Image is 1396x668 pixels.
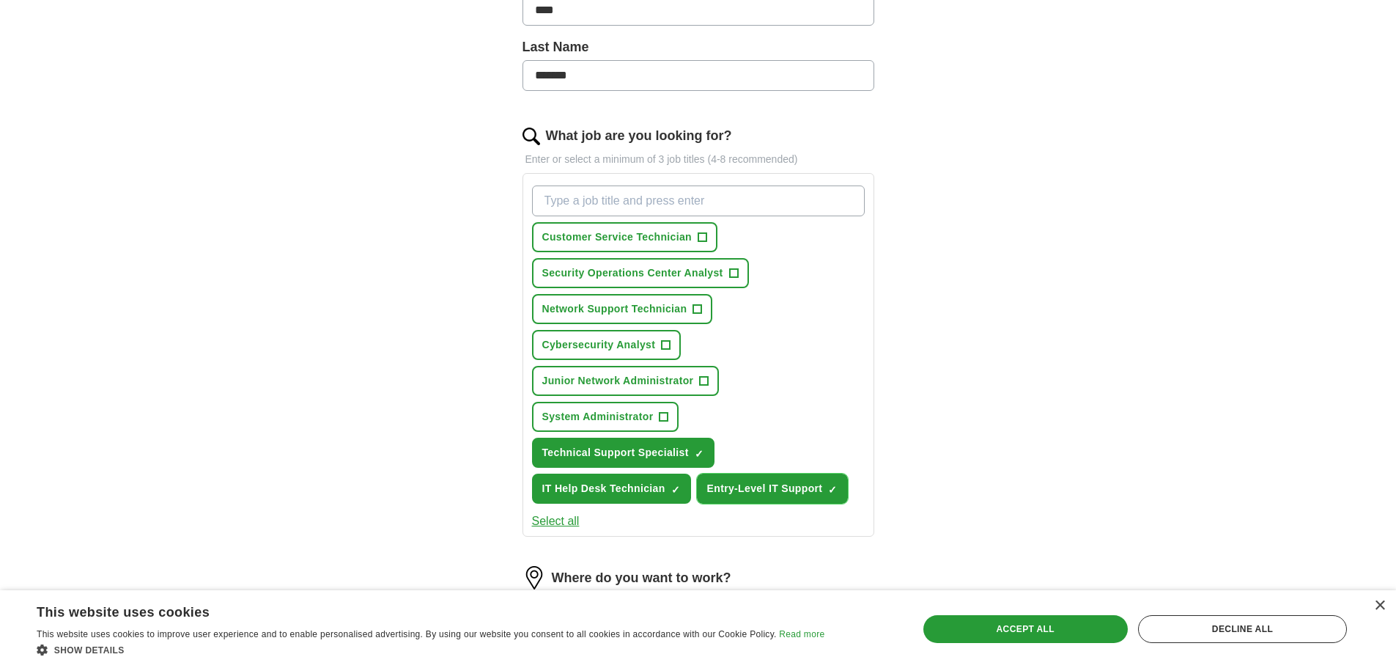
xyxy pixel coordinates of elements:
span: Show details [54,645,125,656]
button: Network Support Technician [532,294,713,324]
div: This website uses cookies [37,599,788,621]
button: IT Help Desk Technician✓ [532,474,691,504]
span: ✓ [828,484,837,496]
span: IT Help Desk Technician [542,481,665,496]
span: Customer Service Technician [542,230,693,245]
img: search.png [522,128,540,145]
a: Read more, opens a new window [779,629,824,639]
p: Enter or select a minimum of 3 job titles (4-8 recommended) [522,152,874,167]
img: location.png [522,566,546,590]
div: Show details [37,642,824,657]
span: Entry-Level IT Support [707,481,823,496]
button: Customer Service Technician [532,222,718,252]
button: Security Operations Center Analyst [532,258,749,288]
button: Select all [532,513,580,530]
span: Junior Network Administrator [542,373,694,389]
span: ✓ [671,484,680,496]
label: What job are you looking for? [546,126,732,146]
span: Cybersecurity Analyst [542,337,656,353]
span: System Administrator [542,409,654,425]
button: System Administrator [532,402,679,432]
label: Where do you want to work? [552,568,731,588]
div: Close [1374,601,1385,612]
label: Last Name [522,37,874,57]
div: Decline all [1138,615,1347,643]
span: Security Operations Center Analyst [542,265,723,281]
span: Network Support Technician [542,301,687,317]
span: ✓ [695,448,703,460]
input: Type a job title and press enter [532,186,865,216]
span: Technical Support Specialist [542,445,689,460]
button: Cybersecurity Analyst [532,330,682,360]
button: Technical Support Specialist✓ [532,438,714,468]
button: Junior Network Administrator [532,366,720,396]
button: Entry-Level IT Support✓ [697,474,849,504]
span: This website uses cookies to improve user experience and to enable personalised advertising. By u... [37,629,777,639]
div: Accept all [923,615,1128,643]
